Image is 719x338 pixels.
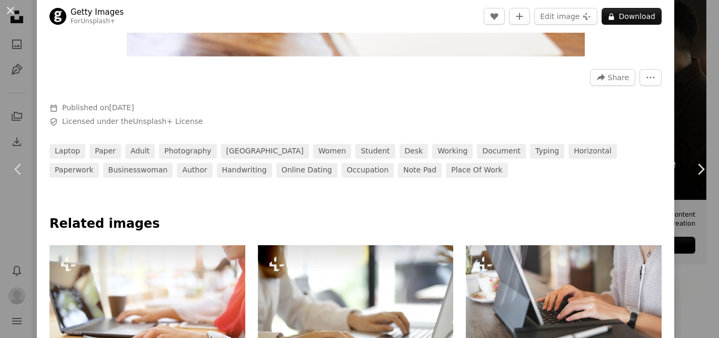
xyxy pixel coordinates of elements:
img: Go to Getty Images's profile [49,8,66,25]
a: Next [682,119,719,220]
button: Download [602,8,662,25]
a: [GEOGRAPHIC_DATA] [221,144,309,159]
h4: Related images [49,216,662,233]
a: Cropped shot of young female freelancer hands typing on keyborad of computer laptop on wooden table. [466,295,662,305]
a: online dating [276,163,337,178]
a: note pad [398,163,442,178]
a: Getty Images [71,7,124,17]
a: author [177,163,212,178]
span: Published on [62,103,134,112]
a: Close up woman working at home office hand on keyboard laptop. [258,305,454,315]
a: handwriting [217,163,272,178]
a: adult [125,144,155,159]
a: typing [530,144,564,159]
time: August 28, 2022 at 4:49:24 PM GMT+5 [109,103,134,112]
a: horizontal [568,144,616,159]
button: Edit image [534,8,597,25]
a: place of work [446,163,508,178]
a: paperwork [49,163,99,178]
a: Unsplash+ License [133,117,203,125]
a: photography [159,144,216,159]
span: Share [608,70,629,85]
button: Like [484,8,505,25]
a: document [477,144,526,159]
a: student [355,144,395,159]
a: occupation [342,163,394,178]
div: For [71,17,124,26]
button: Share this image [590,69,635,86]
a: working [432,144,473,159]
button: Add to Collection [509,8,530,25]
span: Licensed under the [62,117,203,127]
a: women [313,144,352,159]
a: desk [400,144,428,159]
a: businesswoman [103,163,173,178]
a: Unsplash+ [81,17,115,25]
button: More Actions [640,69,662,86]
a: paper [89,144,121,159]
a: laptop [49,144,85,159]
a: Islam woman working with finance and calculate financial on calculator. [49,305,245,315]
